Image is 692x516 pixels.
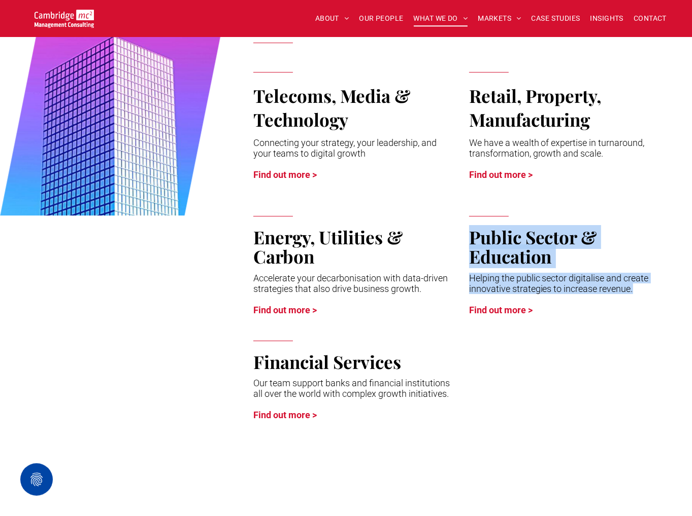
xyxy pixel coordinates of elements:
[469,84,602,131] span: Retail, Property, Manufacturing
[253,84,410,131] span: Telecoms, Media & Technology
[253,378,450,399] span: Our team support banks and financial institutions all over the world with complex growth initiati...
[469,137,645,159] span: We have a wealth of expertise in turnaround, transformation, growth and scale.
[253,410,317,420] a: Find out more >
[473,11,526,26] a: MARKETS
[409,11,473,26] a: WHAT WE DO
[469,169,533,180] a: Find out more >
[310,11,354,26] a: ABOUT
[354,11,408,26] a: OUR PEOPLE
[253,137,437,159] span: Connecting your strategy, your leadership, and your teams to digital growth
[253,225,403,269] span: Energy, Utilities & Carbon
[469,273,649,294] span: Helping the public sector digitalise and create innovative strategies to increase revenue.
[585,11,629,26] a: INSIGHTS
[253,169,317,180] a: Find out more >
[35,10,94,28] img: Go to Homepage
[253,350,401,374] span: Financial Services
[629,11,672,26] a: CONTACT
[469,305,533,315] a: Find out more >
[526,11,585,26] a: CASE STUDIES
[469,225,597,269] span: Public Sector & Education
[253,305,317,315] a: Find out more >
[253,273,448,294] span: Accelerate your decarbonisation with data-driven strategies that also drive business growth.
[35,11,94,22] a: Your Business Transformed | Cambridge Management Consulting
